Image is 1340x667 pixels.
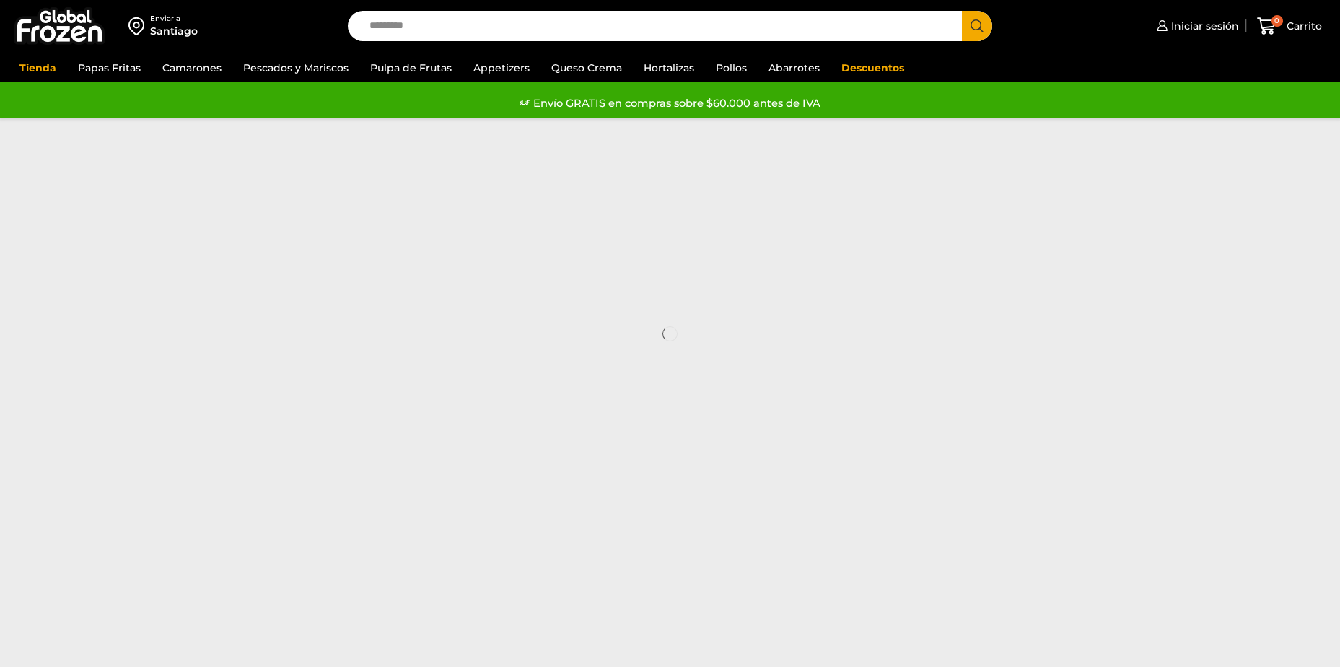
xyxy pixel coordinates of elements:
a: 0 Carrito [1253,9,1326,43]
img: address-field-icon.svg [128,14,150,38]
a: Descuentos [834,54,911,82]
a: Camarones [155,54,229,82]
a: Pollos [709,54,754,82]
a: Appetizers [466,54,537,82]
span: 0 [1271,15,1283,27]
button: Search button [962,11,992,41]
a: Queso Crema [544,54,629,82]
a: Tienda [12,54,64,82]
a: Papas Fritas [71,54,148,82]
a: Pulpa de Frutas [363,54,459,82]
div: Santiago [150,24,198,38]
a: Pescados y Mariscos [236,54,356,82]
a: Hortalizas [636,54,701,82]
span: Carrito [1283,19,1322,33]
a: Iniciar sesión [1153,12,1239,40]
div: Enviar a [150,14,198,24]
a: Abarrotes [761,54,827,82]
span: Iniciar sesión [1168,19,1239,33]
